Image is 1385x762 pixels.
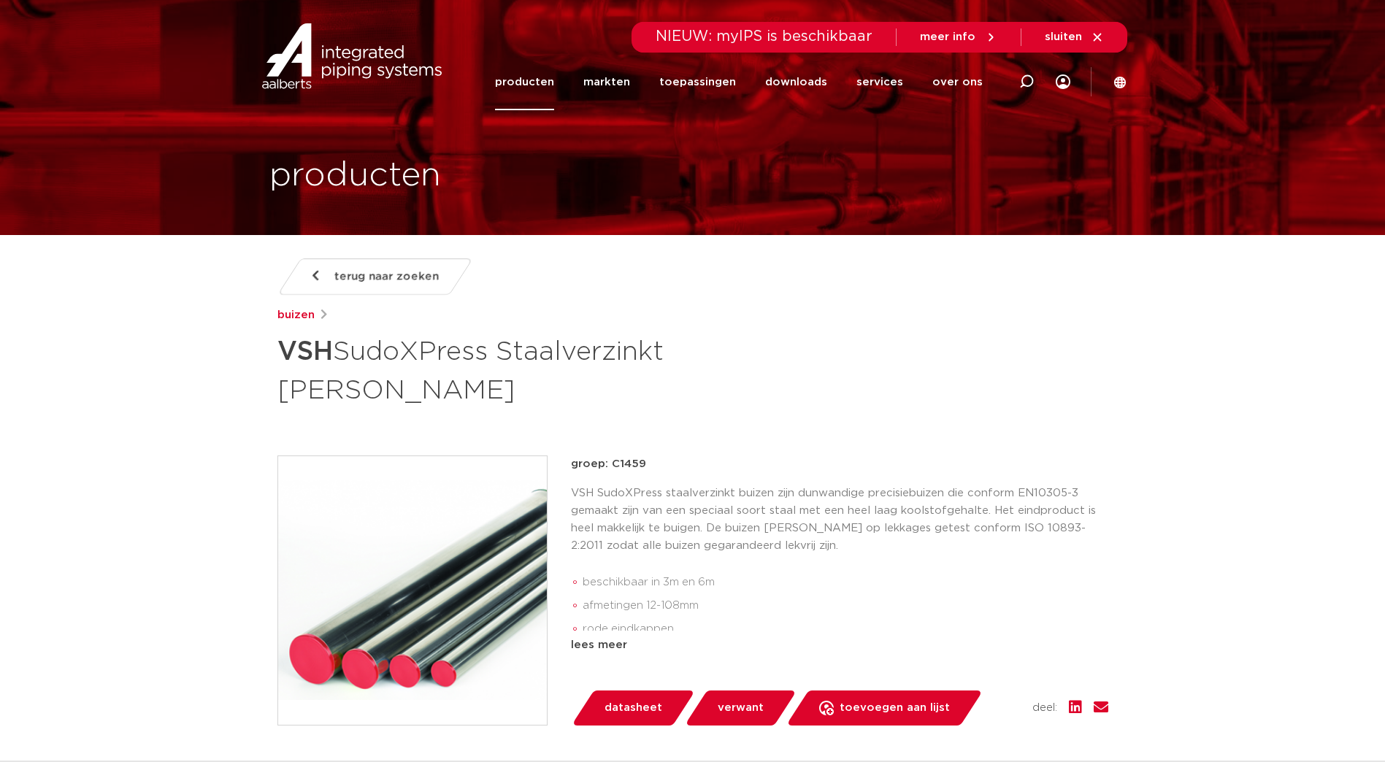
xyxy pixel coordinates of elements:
span: datasheet [605,696,662,720]
a: markten [583,54,630,110]
a: terug naar zoeken [277,258,472,295]
span: terug naar zoeken [334,265,439,288]
strong: VSH [277,339,333,365]
a: producten [495,54,554,110]
p: VSH SudoXPress staalverzinkt buizen zijn dunwandige precisiebuizen die conform EN10305-3 gemaakt ... [571,485,1108,555]
span: toevoegen aan lijst [840,696,950,720]
li: afmetingen 12-108mm [583,594,1108,617]
p: groep: C1459 [571,455,1108,473]
a: buizen [277,307,315,324]
div: lees meer [571,636,1108,654]
h1: producten [269,153,441,199]
span: NIEUW: myIPS is beschikbaar [656,29,872,44]
h1: SudoXPress Staalverzinkt [PERSON_NAME] [277,330,826,409]
img: Product Image for VSH SudoXPress Staalverzinkt buis [278,456,547,725]
a: toepassingen [659,54,736,110]
a: verwant [684,690,797,726]
a: downloads [765,54,827,110]
a: meer info [920,31,997,44]
a: datasheet [571,690,695,726]
a: services [856,54,903,110]
span: meer info [920,31,975,42]
li: rode eindkappen [583,617,1108,641]
li: beschikbaar in 3m en 6m [583,571,1108,594]
a: sluiten [1045,31,1104,44]
nav: Menu [495,54,983,110]
a: over ons [932,54,983,110]
span: verwant [718,696,764,720]
span: deel: [1032,699,1057,717]
span: sluiten [1045,31,1082,42]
